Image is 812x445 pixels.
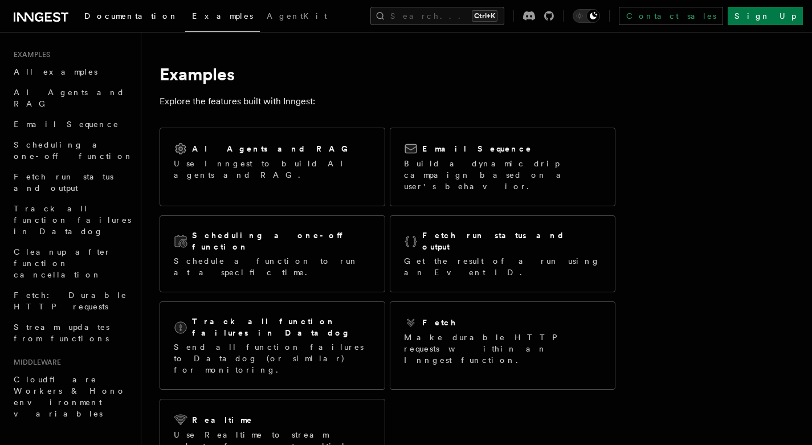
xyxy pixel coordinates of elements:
[422,317,457,328] h2: Fetch
[9,358,61,367] span: Middleware
[390,215,615,292] a: Fetch run status and outputGet the result of a run using an Event ID.
[9,50,50,59] span: Examples
[472,10,497,22] kbd: Ctrl+K
[14,88,125,108] span: AI Agents and RAG
[192,316,371,338] h2: Track all function failures in Datadog
[260,3,334,31] a: AgentKit
[160,93,615,109] p: Explore the features built with Inngest:
[573,9,600,23] button: Toggle dark mode
[14,247,111,279] span: Cleanup after function cancellation
[9,82,134,114] a: AI Agents and RAG
[192,414,253,426] h2: Realtime
[192,230,371,252] h2: Scheduling a one-off function
[160,64,615,84] h1: Examples
[14,120,119,129] span: Email Sequence
[77,3,185,31] a: Documentation
[728,7,803,25] a: Sign Up
[370,7,504,25] button: Search...Ctrl+K
[14,375,126,418] span: Cloudflare Workers & Hono environment variables
[14,67,97,76] span: All examples
[174,341,371,375] p: Send all function failures to Datadog (or similar) for monitoring.
[9,62,134,82] a: All examples
[192,11,253,21] span: Examples
[9,198,134,242] a: Track all function failures in Datadog
[404,255,601,278] p: Get the result of a run using an Event ID.
[404,332,601,366] p: Make durable HTTP requests within an Inngest function.
[185,3,260,32] a: Examples
[404,158,601,192] p: Build a dynamic drip campaign based on a user's behavior.
[9,285,134,317] a: Fetch: Durable HTTP requests
[160,215,385,292] a: Scheduling a one-off functionSchedule a function to run at a specific time.
[422,143,532,154] h2: Email Sequence
[9,242,134,285] a: Cleanup after function cancellation
[390,128,615,206] a: Email SequenceBuild a dynamic drip campaign based on a user's behavior.
[619,7,723,25] a: Contact sales
[9,369,134,424] a: Cloudflare Workers & Hono environment variables
[14,140,133,161] span: Scheduling a one-off function
[160,128,385,206] a: AI Agents and RAGUse Inngest to build AI agents and RAG.
[14,291,127,311] span: Fetch: Durable HTTP requests
[174,158,371,181] p: Use Inngest to build AI agents and RAG.
[9,114,134,134] a: Email Sequence
[390,301,615,390] a: FetchMake durable HTTP requests within an Inngest function.
[160,301,385,390] a: Track all function failures in DatadogSend all function failures to Datadog (or similar) for moni...
[9,317,134,349] a: Stream updates from functions
[14,204,131,236] span: Track all function failures in Datadog
[192,143,354,154] h2: AI Agents and RAG
[14,322,109,343] span: Stream updates from functions
[9,134,134,166] a: Scheduling a one-off function
[174,255,371,278] p: Schedule a function to run at a specific time.
[14,172,113,193] span: Fetch run status and output
[9,166,134,198] a: Fetch run status and output
[422,230,601,252] h2: Fetch run status and output
[267,11,327,21] span: AgentKit
[84,11,178,21] span: Documentation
